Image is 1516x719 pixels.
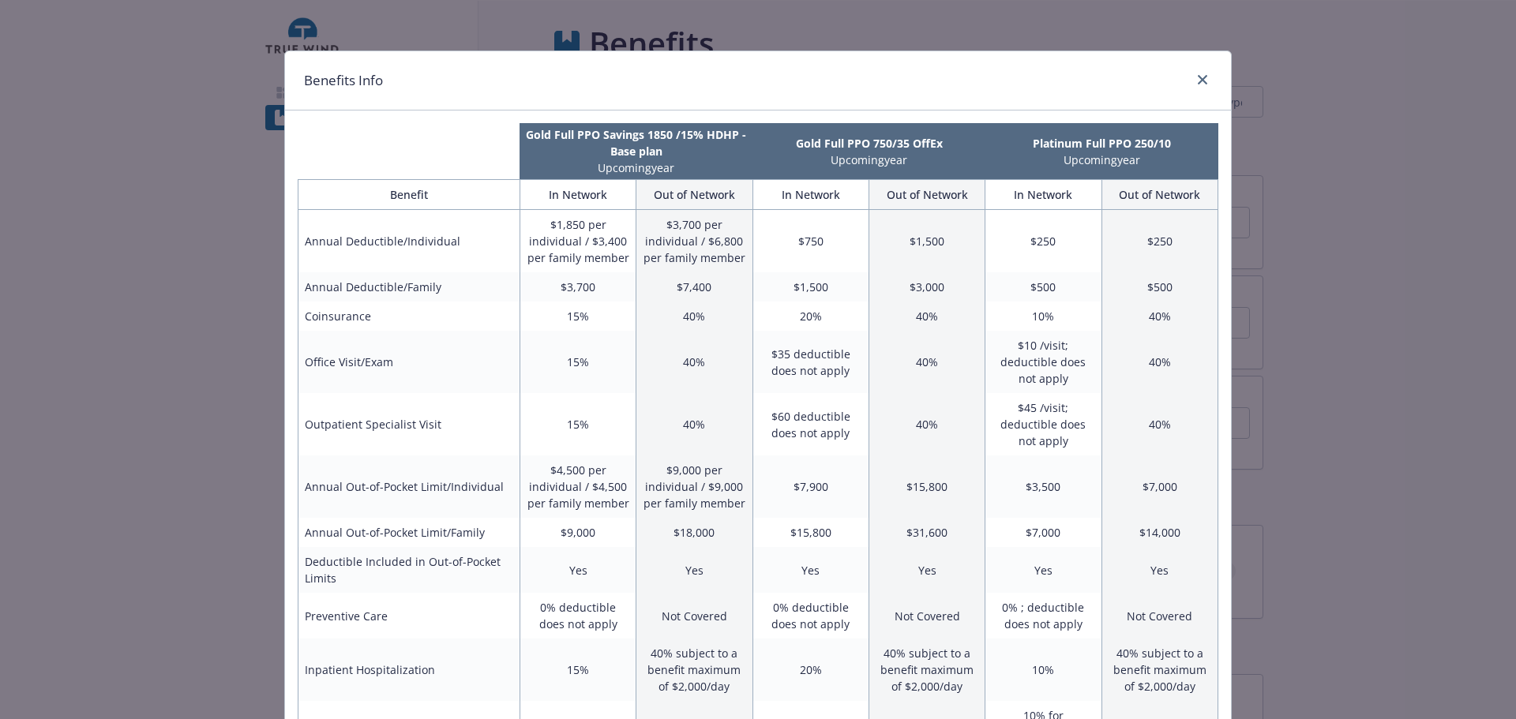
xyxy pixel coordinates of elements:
td: $1,850 per individual / $3,400 per family member [520,210,636,273]
p: Upcoming year [756,152,982,168]
h1: Benefits Info [304,70,383,91]
td: Deductible Included in Out-of-Pocket Limits [298,547,520,593]
th: Out of Network [636,180,752,210]
td: $31,600 [869,518,985,547]
td: 0% deductible does not apply [520,593,636,638]
p: Gold Full PPO 750/35 OffEx [756,135,982,152]
td: Annual Out-of-Pocket Limit/Family [298,518,520,547]
td: $500 [985,272,1101,301]
td: 40% [869,393,985,455]
th: Out of Network [1101,180,1218,210]
td: Yes [985,547,1101,593]
td: $3,000 [869,272,985,301]
p: Upcoming year [989,152,1215,168]
td: Not Covered [1101,593,1218,638]
td: Yes [520,547,636,593]
td: 40% subject to a benefit maximum of $2,000/day [636,638,752,701]
td: 40% [1101,331,1218,393]
th: In Network [752,180,869,210]
td: Annual Deductible/Individual [298,210,520,273]
td: 40% [1101,393,1218,455]
td: $14,000 [1101,518,1218,547]
th: In Network [985,180,1101,210]
td: Annual Out-of-Pocket Limit/Individual [298,455,520,518]
td: $4,500 per individual / $4,500 per family member [520,455,636,518]
a: close [1193,70,1212,89]
td: Annual Deductible/Family [298,272,520,301]
td: $1,500 [869,210,985,273]
p: Upcoming year [523,159,749,176]
p: Gold Full PPO Savings 1850 /15% HDHP - Base plan [523,126,749,159]
td: Yes [752,547,869,593]
td: $250 [985,210,1101,273]
td: $9,000 per individual / $9,000 per family member [636,455,752,518]
th: Benefit [298,180,520,210]
td: $45 /visit; deductible does not apply [985,393,1101,455]
td: Office Visit/Exam [298,331,520,393]
td: 0% ; deductible does not apply [985,593,1101,638]
td: $7,000 [985,518,1101,547]
td: 40% [636,331,752,393]
td: 40% subject to a benefit maximum of $2,000/day [869,638,985,701]
td: 40% subject to a benefit maximum of $2,000/day [1101,638,1218,701]
td: 40% [869,301,985,331]
td: Inpatient Hospitalization [298,638,520,701]
td: $7,900 [752,455,869,518]
td: $7,400 [636,272,752,301]
th: Out of Network [869,180,985,210]
td: Coinsurance [298,301,520,331]
td: $35 deductible does not apply [752,331,869,393]
td: 40% [636,301,752,331]
td: Yes [869,547,985,593]
td: 10% [985,301,1101,331]
td: $60 deductible does not apply [752,393,869,455]
p: Platinum Full PPO 250/10 [989,135,1215,152]
td: Preventive Care [298,593,520,638]
td: 15% [520,301,636,331]
td: $250 [1101,210,1218,273]
td: 15% [520,638,636,701]
td: 40% [1101,301,1218,331]
td: 20% [752,638,869,701]
td: $3,700 per individual / $6,800 per family member [636,210,752,273]
th: intentionally left blank [298,123,520,179]
td: 40% [869,331,985,393]
td: Yes [636,547,752,593]
td: Not Covered [869,593,985,638]
td: 10% [985,638,1101,701]
td: $3,500 [985,455,1101,518]
td: 15% [520,331,636,393]
td: Outpatient Specialist Visit [298,393,520,455]
td: $3,700 [520,272,636,301]
td: $9,000 [520,518,636,547]
td: $18,000 [636,518,752,547]
td: $1,500 [752,272,869,301]
td: Not Covered [636,593,752,638]
td: Yes [1101,547,1218,593]
td: $500 [1101,272,1218,301]
td: 40% [636,393,752,455]
td: $15,800 [869,455,985,518]
td: 0% deductible does not apply [752,593,869,638]
td: 15% [520,393,636,455]
td: $7,000 [1101,455,1218,518]
td: $15,800 [752,518,869,547]
td: $750 [752,210,869,273]
td: 20% [752,301,869,331]
th: In Network [520,180,636,210]
td: $10 /visit; deductible does not apply [985,331,1101,393]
